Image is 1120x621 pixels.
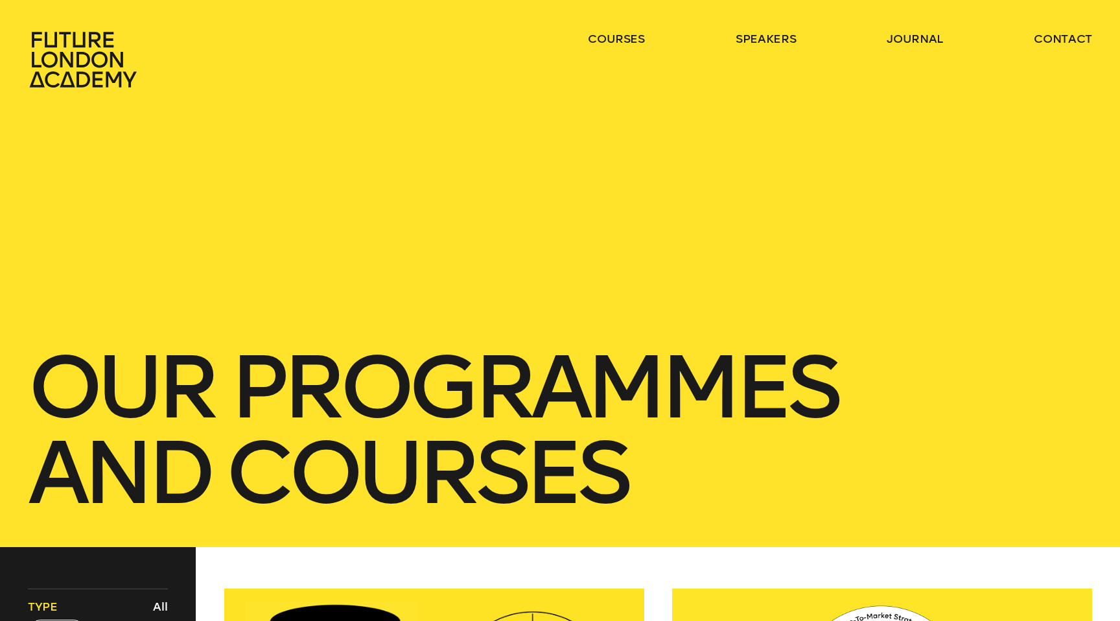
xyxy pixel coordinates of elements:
h1: our Programmes and courses [28,345,1092,516]
a: journal [887,31,943,47]
button: All [150,596,171,618]
span: Type [28,599,58,615]
a: speakers [736,31,796,47]
a: courses [588,31,645,47]
a: contact [1034,31,1092,47]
